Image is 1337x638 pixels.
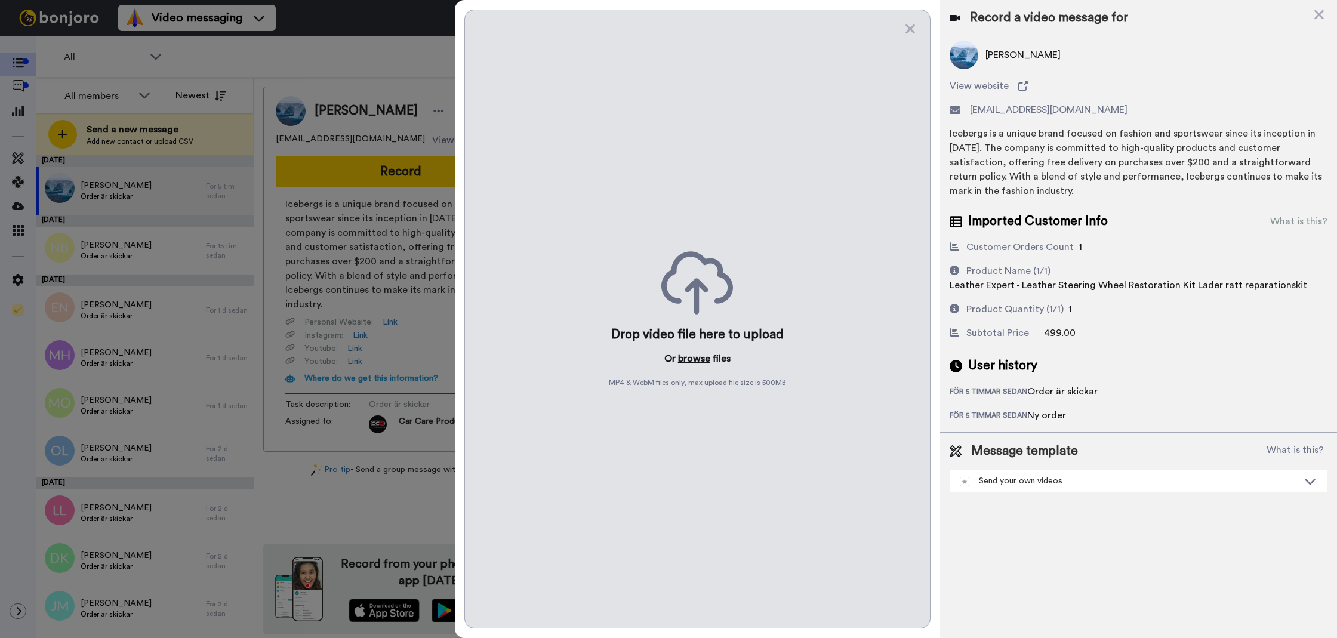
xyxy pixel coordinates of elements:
div: What is this? [1270,214,1327,229]
div: Send your own videos [960,475,1298,487]
span: User history [968,357,1037,375]
div: Product Quantity (1/1) [966,302,1064,316]
span: Imported Customer Info [968,212,1108,230]
span: Leather Expert - Leather Steering Wheel Restoration Kit Läder ratt reparationskit [950,281,1307,290]
button: browse [678,352,710,366]
span: Message template [971,442,1078,460]
span: 1 [1079,242,1082,252]
div: Ny order [1027,408,1087,423]
button: What is this? [1263,442,1327,460]
div: Subtotal Price [966,326,1029,340]
div: för 5 timmar sedan [950,387,1027,399]
span: [EMAIL_ADDRESS][DOMAIN_NAME] [970,103,1127,117]
img: demo-template.svg [960,477,969,486]
div: Order är skickar [1027,384,1098,399]
div: Product Name (1/1) [966,264,1050,278]
div: Customer Orders Count [966,240,1074,254]
div: för 5 timmar sedan [950,411,1027,423]
p: Or files [664,352,731,366]
span: View website [950,79,1009,93]
a: View website [950,79,1327,93]
span: MP4 & WebM files only, max upload file size is 500 MB [609,378,786,387]
div: Drop video file here to upload [611,326,784,343]
span: 1 [1068,304,1072,314]
span: 499.00 [1044,328,1076,338]
div: Icebergs is a unique brand focused on fashion and sportswear since its inception in [DATE]. The c... [950,127,1327,198]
